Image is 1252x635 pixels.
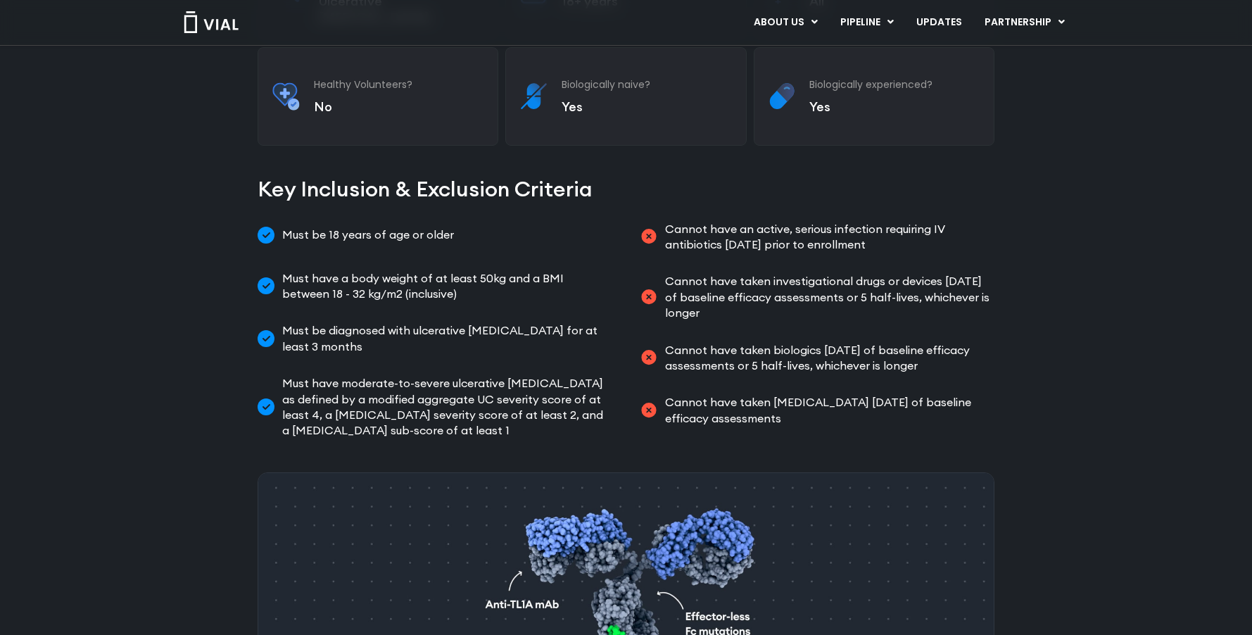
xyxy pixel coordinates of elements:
a: PIPELINEMenu Toggle [829,11,904,34]
span: Cannot have taken biologics [DATE] of baseline efficacy assessments or 5 half-lives, whichever is... [662,342,995,374]
span: Must have moderate-to-severe ulcerative [MEDICAL_DATA] as defined by a modified aggregate UC seve... [279,375,612,439]
span: Cannot have taken investigational drugs or devices [DATE] of baseline efficacy assessments or 5 h... [662,273,995,320]
span: Cannot have taken [MEDICAL_DATA] [DATE] of baseline efficacy assessments [662,394,995,426]
span: Must be 18 years of age or older [279,221,454,249]
h3: Healthy Volunteers? [314,78,484,91]
a: ABOUT USMenu Toggle [742,11,828,34]
img: Vial Logo [183,11,239,33]
span: Cannot have an active, serious infection requiring IV antibiotics [DATE] prior to enrollment [662,221,995,253]
h3: Biologically naive? [562,78,732,91]
p: Yes [809,99,980,115]
span: Must be diagnosed with ulcerative [MEDICAL_DATA] for at least 3 months [279,322,612,354]
span: Must have a body weight of at least 50kg and a BMI between 18 - 32 kg/m2 (inclusive) [279,270,612,302]
p: No [314,99,484,115]
a: UPDATES [905,11,973,34]
p: Yes [562,99,732,115]
a: PARTNERSHIPMenu Toggle [973,11,1076,34]
h3: Biologically experienced? [809,78,980,91]
h2: Key Inclusion & Exclusion Criteria [258,174,994,204]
